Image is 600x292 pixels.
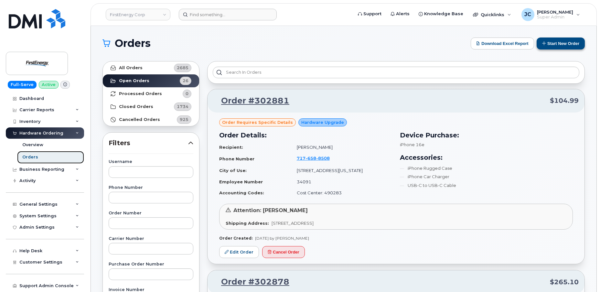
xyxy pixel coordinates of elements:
[222,119,293,125] span: Order requires Specific details
[262,246,305,258] button: Cancel Order
[213,67,579,78] input: Search in orders
[316,156,330,161] span: 8508
[219,190,264,195] strong: Accounting Codes:
[471,38,534,49] button: Download Excel Report
[119,78,149,83] strong: Open Orders
[291,142,392,153] td: [PERSON_NAME]
[177,103,188,110] span: 1734
[219,179,263,184] strong: Employee Number
[109,186,193,190] label: Phone Number
[109,262,193,266] label: Purchase Order Number
[109,138,188,148] span: Filters
[219,246,259,258] a: Edit Order
[550,96,579,105] span: $104.99
[103,113,199,126] a: Cancelled Orders925
[400,165,573,171] li: iPhone Rugged Case
[119,91,162,96] strong: Processed Orders
[103,100,199,113] a: Closed Orders1734
[233,207,308,213] span: Attention: [PERSON_NAME]
[103,74,199,87] a: Open Orders26
[219,156,254,161] strong: Phone Number
[400,130,573,140] h3: Device Purchase:
[213,95,289,107] a: Order #302881
[180,116,188,123] span: 925
[119,117,160,122] strong: Cancelled Orders
[103,87,199,100] a: Processed Orders0
[305,156,316,161] span: 658
[400,174,573,180] li: iPhone Car Charger
[115,38,151,48] span: Orders
[109,160,193,164] label: Username
[219,168,247,173] strong: City of Use:
[109,237,193,241] label: Carrier Number
[219,145,243,150] strong: Recipient:
[537,38,585,49] button: Start New Order
[272,221,314,226] span: [STREET_ADDRESS]
[301,119,344,125] span: Hardware Upgrade
[109,211,193,215] label: Order Number
[255,236,309,241] span: [DATE] by [PERSON_NAME]
[572,264,595,287] iframe: Messenger Launcher
[183,78,188,84] span: 26
[297,156,330,161] span: 717
[400,153,573,162] h3: Accessories:
[400,182,573,189] li: USB-C to USB-C Cable
[400,142,424,147] span: iPhone 16e
[186,91,188,97] span: 0
[550,277,579,287] span: $265.10
[219,130,392,140] h3: Order Details:
[119,65,143,70] strong: All Orders
[219,236,252,241] strong: Order Created:
[226,221,269,226] strong: Shipping Address:
[213,276,289,288] a: Order #302878
[103,61,199,74] a: All Orders2685
[109,288,193,292] label: Invoice Number
[177,65,188,71] span: 2685
[291,176,392,188] td: 34091
[291,187,392,199] td: Cost Center: 490283
[291,165,392,176] td: [STREET_ADDRESS][US_STATE]
[119,104,153,109] strong: Closed Orders
[297,156,337,161] a: 7176588508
